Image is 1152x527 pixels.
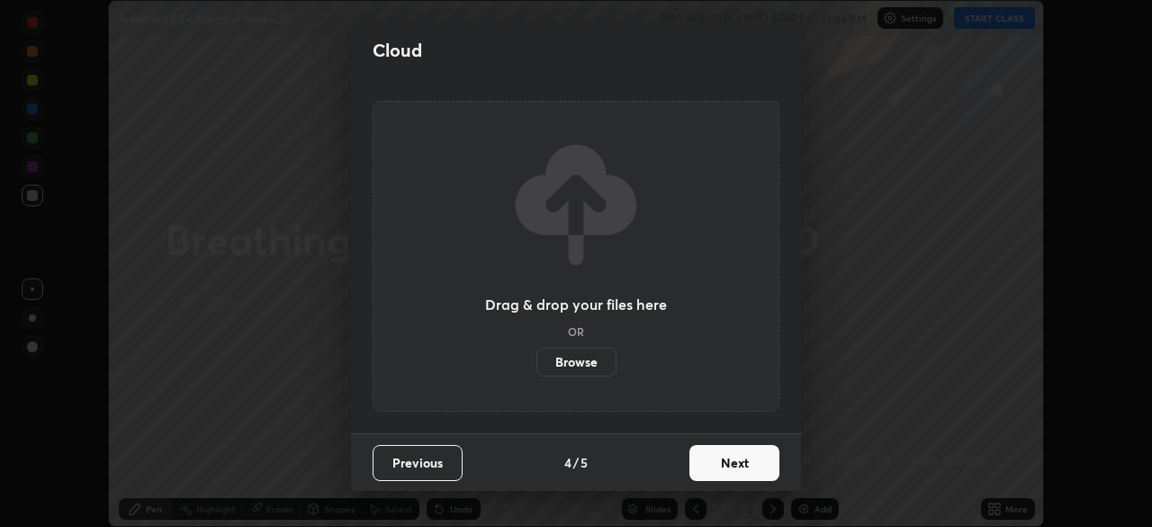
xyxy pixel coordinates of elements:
[568,326,584,337] h5: OR
[373,39,422,62] h2: Cloud
[573,453,579,472] h4: /
[689,445,779,481] button: Next
[373,445,463,481] button: Previous
[580,453,588,472] h4: 5
[485,297,667,312] h3: Drag & drop your files here
[564,453,571,472] h4: 4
